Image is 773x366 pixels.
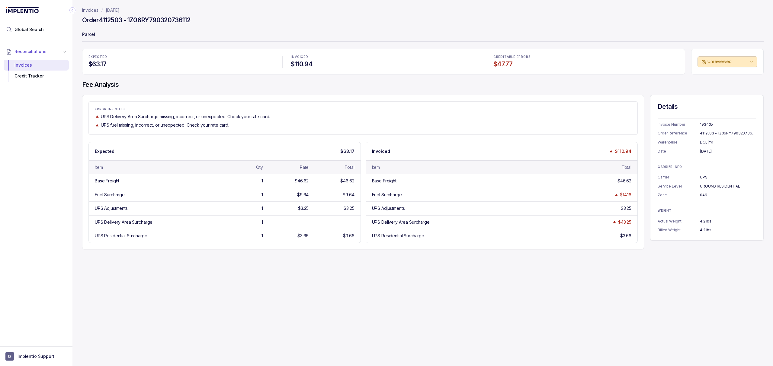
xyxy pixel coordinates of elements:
div: Credit Tracker [8,71,64,81]
p: Invoiced [372,148,390,154]
div: UPS Adjustments [372,205,405,211]
div: $43.25 [618,219,631,225]
p: CARRIER INFO [658,165,756,169]
img: trend image [609,149,614,153]
button: Reconciliations [4,45,69,58]
span: Global Search [14,27,44,33]
p: Billed Weight [658,227,700,233]
div: Rate [300,164,309,170]
div: 1 [261,219,263,225]
a: Invoices [82,7,98,13]
div: 4112503 - 1Z06RY790320736112 [700,130,756,136]
div: Item [372,164,380,170]
div: DCL|YK [700,139,756,145]
div: 1 [261,192,263,198]
h4: Fee Analysis [82,80,764,89]
p: INVOICED [291,55,476,59]
h4: Details [658,103,756,111]
p: UPS Delivery Area Surcharge missing, incorrect, or unexpected. Check your rate card. [101,114,270,120]
div: 4.2 lbs [700,218,756,224]
button: User initialsImplentio Support [5,352,67,361]
p: ERROR INSIGHTS [95,108,631,111]
p: Date [658,148,700,154]
div: 1 [261,233,263,239]
div: $9.64 [297,192,309,198]
p: CREDITABLE ERRORS [493,55,679,59]
div: Fuel Surcharge [95,192,125,198]
div: Invoices [8,60,64,71]
div: $3.25 [344,205,354,211]
p: Unreviewed [707,58,749,65]
p: Invoice Number [658,121,700,128]
div: $3.25 [621,205,631,211]
p: Actual Weight [658,218,700,224]
p: Zone [658,192,700,198]
p: UPS fuel missing, incorrect, or unexpected. Check your rate card. [101,122,229,128]
p: WEIGHT [658,209,756,213]
div: [DATE] [700,148,756,154]
p: Implentio Support [18,353,54,359]
div: UPS [700,174,756,180]
div: Fuel Surcharge [372,192,402,198]
div: Reconciliations [4,58,69,83]
div: Total [345,164,354,170]
div: 046 [700,192,756,198]
p: EXPECTED [88,55,274,59]
img: trend image [612,220,617,224]
div: $3.66 [297,233,309,239]
div: UPS Delivery Area Surcharge [95,219,152,225]
h4: $47.77 [493,60,679,68]
div: $3.25 [298,205,309,211]
button: Unreviewed [698,56,757,67]
div: $3.66 [343,233,354,239]
div: Total [622,164,631,170]
img: trend image [95,123,100,128]
div: $46.62 [295,178,309,184]
div: 1 [261,178,263,184]
div: $46.62 [340,178,354,184]
div: $9.64 [343,192,354,198]
img: trend image [614,193,619,197]
p: Order Reference [658,130,700,136]
div: Item [95,164,103,170]
div: GROUND RESIDENTIAL [700,183,756,189]
div: $3.66 [620,233,631,239]
nav: breadcrumb [82,7,120,13]
div: Collapse Icon [69,7,76,14]
div: $14.16 [620,192,631,198]
div: UPS Residential Surcharge [372,233,425,239]
div: $46.62 [617,178,631,184]
span: User initials [5,352,14,361]
p: Warehouse [658,139,700,145]
h4: Order 4112503 - 1Z06RY790320736112 [82,16,190,24]
div: Base Freight [372,178,396,184]
p: $63.17 [340,148,354,154]
div: UPS Adjustments [95,205,128,211]
h4: $110.94 [291,60,476,68]
p: Expected [95,148,114,154]
span: Reconciliations [14,49,47,55]
div: UPS Delivery Area Surcharge [372,219,430,225]
p: Service Level [658,183,700,189]
div: UPS Residential Surcharge [95,233,147,239]
p: $110.94 [615,148,631,154]
div: Qty [256,164,263,170]
div: 193405 [700,121,756,128]
img: trend image [95,114,100,119]
div: 4.2 lbs [700,227,756,233]
div: 1 [261,205,263,211]
p: Parcel [82,29,764,41]
div: Base Freight [95,178,119,184]
p: Carrier [658,174,700,180]
a: [DATE] [106,7,120,13]
h4: $63.17 [88,60,274,68]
